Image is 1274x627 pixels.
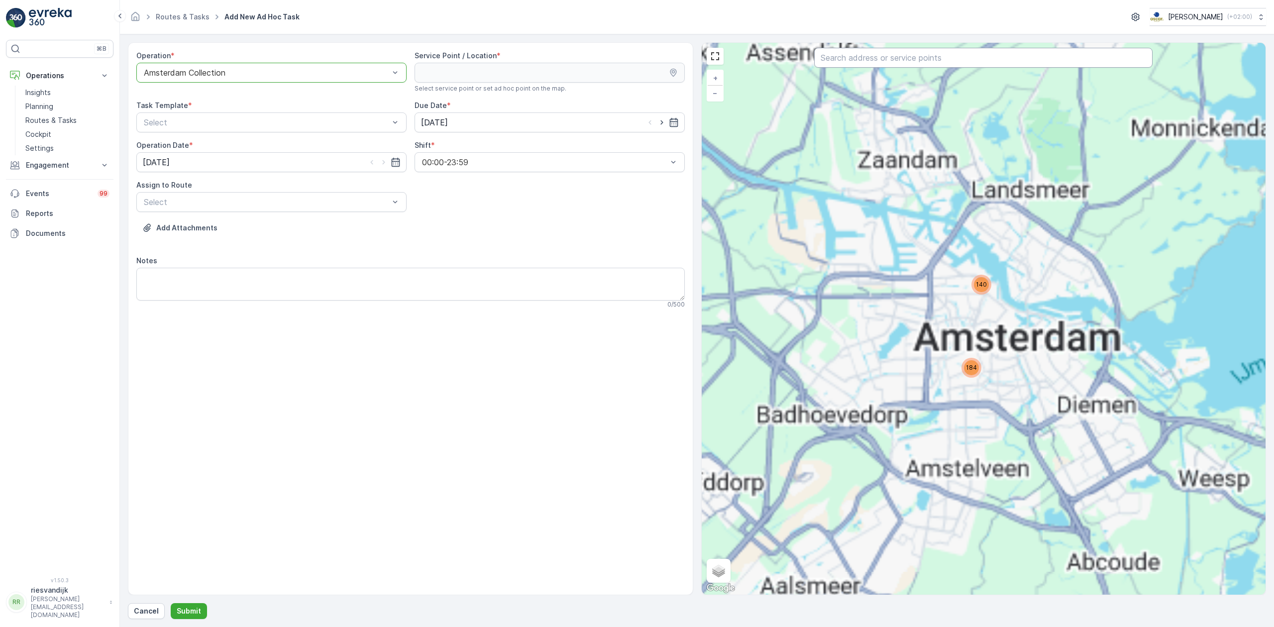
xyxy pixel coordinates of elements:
[713,89,718,97] span: −
[144,116,389,128] p: Select
[136,152,407,172] input: dd/mm/yyyy
[1168,12,1223,22] p: [PERSON_NAME]
[6,223,113,243] a: Documents
[100,190,107,198] p: 99
[136,181,192,189] label: Assign to Route
[134,606,159,616] p: Cancel
[136,220,223,236] button: Upload File
[25,115,77,125] p: Routes & Tasks
[144,196,389,208] p: Select
[6,66,113,86] button: Operations
[21,100,113,113] a: Planning
[25,143,54,153] p: Settings
[6,184,113,204] a: Events99
[6,577,113,583] span: v 1.50.3
[26,71,94,81] p: Operations
[667,301,685,309] p: 0 / 500
[1150,11,1164,22] img: basis-logo_rgb2x.png
[966,364,977,371] span: 184
[156,223,217,233] p: Add Attachments
[21,113,113,127] a: Routes & Tasks
[171,603,207,619] button: Submit
[25,129,51,139] p: Cockpit
[708,71,723,86] a: Zoom In
[708,86,723,101] a: Zoom Out
[156,12,210,21] a: Routes & Tasks
[21,141,113,155] a: Settings
[708,49,723,64] a: View Fullscreen
[136,141,189,149] label: Operation Date
[415,112,685,132] input: dd/mm/yyyy
[97,45,106,53] p: ⌘B
[961,358,981,378] div: 184
[704,582,737,595] img: Google
[177,606,201,616] p: Submit
[1150,8,1266,26] button: [PERSON_NAME](+02:00)
[8,594,24,610] div: RR
[21,127,113,141] a: Cockpit
[708,560,730,582] a: Layers
[222,12,302,22] span: Add New Ad Hoc Task
[25,88,51,98] p: Insights
[31,595,105,619] p: [PERSON_NAME][EMAIL_ADDRESS][DOMAIN_NAME]
[26,189,92,199] p: Events
[6,8,26,28] img: logo
[415,85,566,93] span: Select service point or set ad hoc point on the map.
[415,141,431,149] label: Shift
[976,281,987,288] span: 140
[713,74,718,82] span: +
[6,585,113,619] button: RRriesvandijk[PERSON_NAME][EMAIL_ADDRESS][DOMAIN_NAME]
[1227,13,1252,21] p: ( +02:00 )
[29,8,72,28] img: logo_light-DOdMpM7g.png
[415,51,497,60] label: Service Point / Location
[6,155,113,175] button: Engagement
[971,275,991,295] div: 140
[415,101,447,109] label: Due Date
[814,48,1153,68] input: Search address or service points
[25,102,53,111] p: Planning
[130,15,141,23] a: Homepage
[26,209,109,218] p: Reports
[136,51,171,60] label: Operation
[136,101,188,109] label: Task Template
[136,256,157,265] label: Notes
[26,160,94,170] p: Engagement
[26,228,109,238] p: Documents
[6,204,113,223] a: Reports
[704,582,737,595] a: Open this area in Google Maps (opens a new window)
[128,603,165,619] button: Cancel
[31,585,105,595] p: riesvandijk
[21,86,113,100] a: Insights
